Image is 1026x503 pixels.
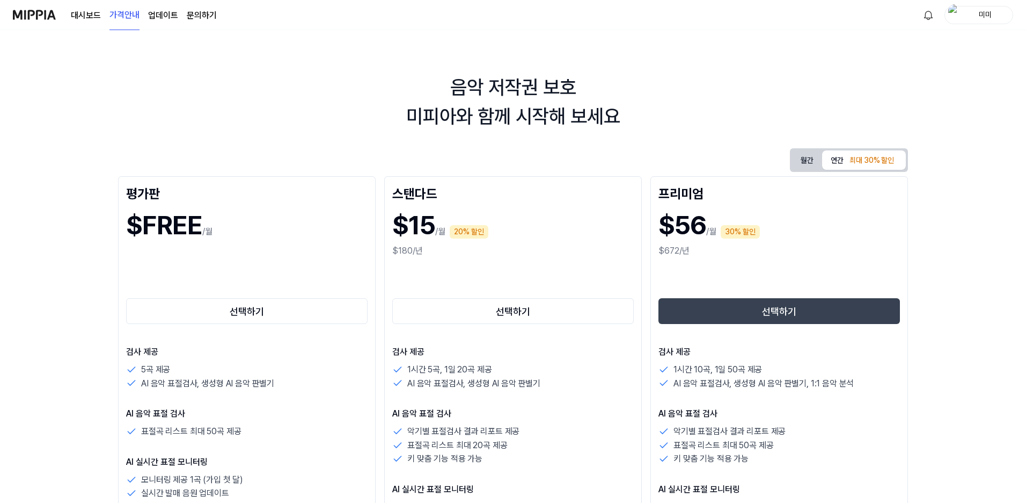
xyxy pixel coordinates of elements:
a: 업데이트 [148,9,178,22]
h1: $56 [658,206,706,245]
p: AI 음악 표절검사, 생성형 AI 음악 판별기 [141,377,274,391]
p: 검사 제공 [392,346,634,358]
div: 20% 할인 [450,225,488,239]
p: 실시간 발매 음원 업데이트 [141,486,229,500]
img: 알림 [922,9,935,21]
p: 표절곡 리스트 최대 50곡 제공 [141,425,241,439]
div: 평가판 [126,184,368,202]
p: 1시간 5곡, 1일 20곡 제공 [407,363,492,377]
p: AI 음악 표절 검사 [392,407,634,420]
p: 1시간 10곡, 1일 50곡 제공 [673,363,762,377]
div: 최대 30% 할인 [846,153,897,169]
p: 키 맞춤 기능 적용 가능 [407,452,482,466]
p: AI 음악 표절 검사 [126,407,368,420]
p: 모니터링 제공 1곡 (가입 첫 달) [141,473,243,487]
a: 선택하기 [658,296,900,326]
p: 악기별 표절검사 결과 리포트 제공 [407,425,519,439]
p: AI 실시간 표절 모니터링 [658,483,900,496]
div: $180/년 [392,245,634,257]
p: /월 [435,225,445,238]
p: 악기별 표절검사 결과 리포트 제공 [673,425,786,439]
button: 선택하기 [392,298,634,324]
a: 문의하기 [187,9,217,22]
p: 검사 제공 [126,346,368,358]
div: 프리미엄 [658,184,900,202]
p: AI 음악 표절검사, 생성형 AI 음악 판별기 [407,377,540,391]
p: 표절곡 리스트 최대 20곡 제공 [407,439,507,452]
div: 30% 할인 [721,225,760,239]
p: AI 실시간 표절 모니터링 [126,456,368,469]
h1: $FREE [126,206,202,245]
button: 선택하기 [126,298,368,324]
img: profile [948,4,961,26]
p: 검사 제공 [658,346,900,358]
p: /월 [706,225,716,238]
button: 연간 [822,150,906,170]
div: $672/년 [658,245,900,257]
a: 선택하기 [392,296,634,326]
p: 5곡 제공 [141,363,170,377]
div: 스탠다드 [392,184,634,202]
div: 미미 [964,9,1006,20]
p: AI 실시간 표절 모니터링 [392,483,634,496]
p: AI 음악 표절 검사 [658,407,900,420]
button: profile미미 [944,6,1013,24]
a: 대시보드 [71,9,101,22]
p: AI 음악 표절검사, 생성형 AI 음악 판별기, 1:1 음악 분석 [673,377,854,391]
button: 월간 [792,150,822,170]
a: 선택하기 [126,296,368,326]
h1: $15 [392,206,435,245]
p: /월 [202,225,212,238]
a: 가격안내 [109,1,140,30]
button: 선택하기 [658,298,900,324]
p: 표절곡 리스트 최대 50곡 제공 [673,439,773,452]
p: 키 맞춤 기능 적용 가능 [673,452,749,466]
